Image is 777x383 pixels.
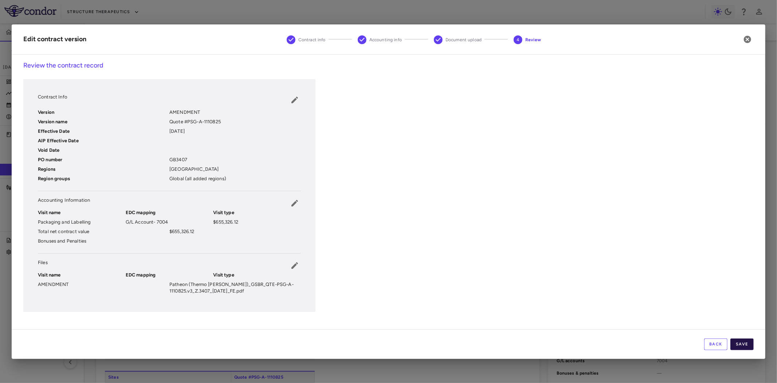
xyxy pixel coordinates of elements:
button: Accounting info [352,27,408,53]
p: Total net contract value [38,228,169,235]
p: Global (all added regions) [169,175,301,182]
h6: Version [38,109,169,116]
p: [GEOGRAPHIC_DATA] [169,166,301,173]
p: Accounting Information [38,197,289,209]
p: $655,326.12 [213,219,301,225]
p: $655,326.12 [169,228,301,235]
span: Document upload [446,36,482,43]
h6: Regions [38,166,169,173]
h6: Visit name [38,272,126,278]
text: 4 [517,37,520,42]
h6: Visit name [38,209,126,216]
button: Save [730,338,754,350]
button: Back [704,338,727,350]
p: Files [38,259,289,272]
button: Contract info [281,27,331,53]
div: Edit contract version [23,34,86,44]
h6: PO number [38,156,169,163]
p: AMENDMENT [169,109,301,116]
p: Quote #PSG-A-1110825 [169,119,301,125]
h6: Effective Date [38,128,169,135]
p: Contract Info [38,94,289,106]
p: GB3407 [169,156,301,163]
h6: Visit type [213,272,301,278]
button: Review [508,27,547,53]
span: Accounting info [369,36,402,43]
h6: Version name [38,119,169,125]
h6: EDC mapping [126,272,213,278]
span: Review [525,36,541,43]
p: Bonuses and Penalties [38,238,169,244]
p: Patheon (Thermo [PERSON_NAME])_GSBR_QTE-PSG-A-1110825.v3_Z.3407_[DATE]_FE.pdf [169,281,301,294]
h6: EDC mapping [126,209,213,216]
p: [DATE] [169,128,301,135]
p: Packaging and Labelling [38,219,126,225]
p: G/L Account- 7004 [126,219,213,225]
h6: Void Date [38,147,169,154]
span: Contract info [298,36,326,43]
p: AMENDMENT [38,281,169,294]
h6: Visit type [213,209,301,216]
h6: AIP Effective Date [38,138,169,144]
button: Document upload [428,27,487,53]
h6: Review the contract record [23,61,754,70]
h6: Region groups [38,175,169,182]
